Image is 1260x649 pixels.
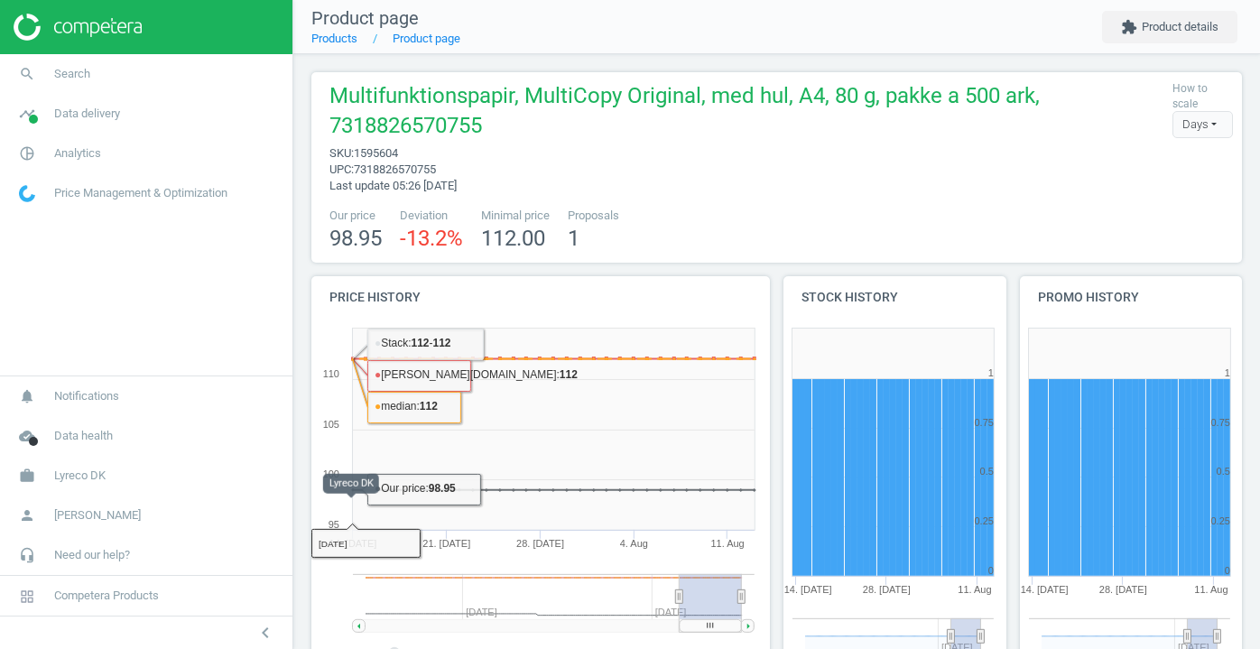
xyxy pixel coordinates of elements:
[1224,367,1229,378] text: 1
[393,32,460,45] a: Product page
[311,276,770,319] h4: Price history
[311,32,357,45] a: Products
[1020,584,1068,595] tspan: 14. [DATE]
[568,208,619,224] span: Proposals
[329,208,382,224] span: Our price
[1172,111,1233,138] div: Days
[1216,466,1229,477] text: 0.5
[10,419,44,453] i: cloud_done
[54,185,227,201] span: Price Management & Optimization
[54,468,106,484] span: Lyreco DK
[1185,588,1228,631] iframe: Intercom live chat
[329,162,354,176] span: upc :
[329,519,339,530] text: 95
[329,179,457,192] span: Last update 05:26 [DATE]
[10,498,44,533] i: person
[400,226,463,251] span: -13.2 %
[329,146,354,160] span: sku :
[1224,565,1229,576] text: 0
[323,473,379,493] div: Lyreco DK
[988,367,994,378] text: 1
[422,538,470,549] tspan: 21. [DATE]
[10,379,44,413] i: notifications
[516,538,564,549] tspan: 28. [DATE]
[784,584,832,595] tspan: 14. [DATE]
[243,621,288,644] button: chevron_left
[1102,11,1237,43] button: extensionProduct details
[783,276,1006,319] h4: Stock history
[1172,81,1233,111] label: How to scale
[481,208,550,224] span: Minimal price
[54,547,130,563] span: Need our help?
[975,417,994,428] text: 0.75
[10,97,44,131] i: timeline
[329,226,382,251] span: 98.95
[54,507,141,524] span: [PERSON_NAME]
[1121,19,1137,35] i: extension
[354,146,398,160] span: 1595604
[14,14,142,41] img: ajHJNr6hYgQAAAAASUVORK5CYII=
[1210,515,1229,526] text: 0.25
[54,66,90,82] span: Search
[620,538,648,549] tspan: 4. Aug
[354,162,436,176] span: 7318826570755
[1020,276,1243,319] h4: Promo history
[329,81,1163,145] span: Multifunktionspapir, MultiCopy Original, med hul, A4, 80 g, pakke a 500 ark, 7318826570755
[1098,584,1146,595] tspan: 28. [DATE]
[54,145,101,162] span: Analytics
[10,57,44,91] i: search
[711,538,745,549] tspan: 11. Aug
[10,459,44,493] i: work
[10,136,44,171] i: pie_chart_outlined
[1210,417,1229,428] text: 0.75
[54,106,120,122] span: Data delivery
[329,538,377,549] tspan: 14. [DATE]
[311,7,419,29] span: Product page
[19,185,35,202] img: wGWNvw8QSZomAAAAABJRU5ErkJggg==
[975,515,994,526] text: 0.25
[323,419,339,430] text: 105
[10,538,44,572] i: headset_mic
[568,226,579,251] span: 1
[988,565,994,576] text: 0
[980,466,994,477] text: 0.5
[54,588,159,604] span: Competera Products
[863,584,911,595] tspan: 28. [DATE]
[323,368,339,379] text: 110
[1194,584,1228,595] tspan: 11. Aug
[255,622,276,644] i: chevron_left
[54,388,119,404] span: Notifications
[54,428,113,444] span: Data health
[400,208,463,224] span: Deviation
[481,226,545,251] span: 112.00
[958,584,991,595] tspan: 11. Aug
